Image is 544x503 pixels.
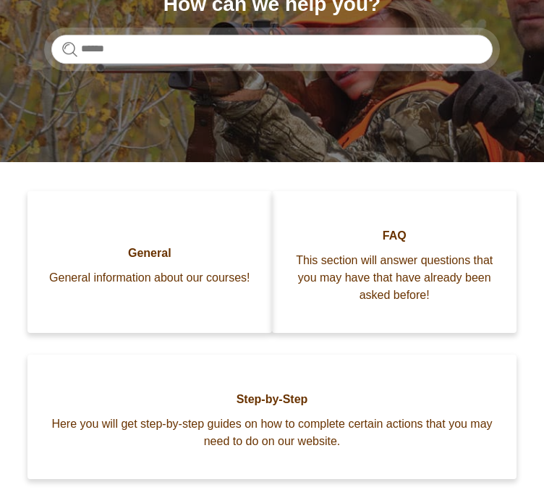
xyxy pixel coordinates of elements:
a: General General information about our courses! [27,191,272,333]
span: FAQ [294,227,495,245]
span: General information about our courses! [49,269,250,287]
input: Search [51,35,493,64]
span: Here you will get step-by-step guides on how to complete certain actions that you may need to do ... [49,415,496,450]
a: FAQ This section will answer questions that you may have that have already been asked before! [272,191,517,333]
span: This section will answer questions that you may have that have already been asked before! [294,252,495,304]
span: Step-by-Step [49,391,496,408]
a: Step-by-Step Here you will get step-by-step guides on how to complete certain actions that you ma... [27,355,517,479]
span: General [49,245,250,262]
